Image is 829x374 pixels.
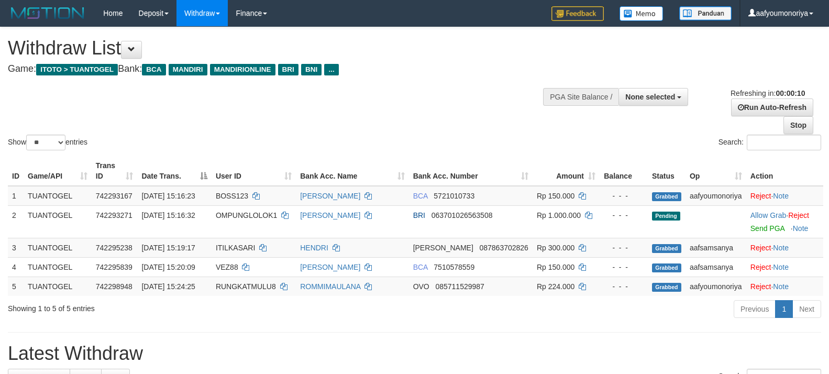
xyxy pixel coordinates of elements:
[413,263,428,271] span: BCA
[746,277,823,296] td: ·
[142,64,165,75] span: BCA
[652,192,681,201] span: Grabbed
[731,98,813,116] a: Run Auto-Refresh
[773,263,789,271] a: Note
[618,88,688,106] button: None selected
[141,192,195,200] span: [DATE] 15:16:23
[216,192,248,200] span: BOSS123
[24,238,92,257] td: TUANTOGEL
[26,135,65,150] select: Showentries
[141,282,195,291] span: [DATE] 15:24:25
[8,64,542,74] h4: Game: Bank:
[773,192,789,200] a: Note
[409,156,533,186] th: Bank Acc. Number: activate to sort column ascending
[750,244,771,252] a: Reject
[686,257,746,277] td: aafsamsanya
[604,262,644,272] div: - - -
[8,257,24,277] td: 4
[141,211,195,219] span: [DATE] 15:16:32
[141,244,195,252] span: [DATE] 15:19:17
[620,6,664,21] img: Button%20Memo.svg
[648,156,686,186] th: Status
[750,211,786,219] a: Allow Grab
[24,257,92,277] td: TUANTOGEL
[300,211,360,219] a: [PERSON_NAME]
[537,244,574,252] span: Rp 300.000
[324,64,338,75] span: ...
[792,300,821,318] a: Next
[750,263,771,271] a: Reject
[604,191,644,201] div: - - -
[434,192,474,200] span: Copy 5721010733 to clipboard
[679,6,732,20] img: panduan.png
[686,277,746,296] td: aafyoumonoriya
[432,211,493,219] span: Copy 063701026563508 to clipboard
[141,263,195,271] span: [DATE] 15:20:09
[300,244,328,252] a: HENDRI
[750,192,771,200] a: Reject
[296,156,408,186] th: Bank Acc. Name: activate to sort column ascending
[793,224,809,233] a: Note
[750,211,788,219] span: ·
[652,263,681,272] span: Grabbed
[96,263,132,271] span: 742295839
[731,89,805,97] span: Refreshing in:
[533,156,600,186] th: Amount: activate to sort column ascending
[604,243,644,253] div: - - -
[278,64,299,75] span: BRI
[8,277,24,296] td: 5
[775,300,793,318] a: 1
[719,135,821,150] label: Search:
[746,186,823,206] td: ·
[301,64,322,75] span: BNI
[537,211,581,219] span: Rp 1.000.000
[8,135,87,150] label: Show entries
[434,263,474,271] span: Copy 7510578559 to clipboard
[96,192,132,200] span: 742293167
[746,238,823,257] td: ·
[413,192,428,200] span: BCA
[300,192,360,200] a: [PERSON_NAME]
[212,156,296,186] th: User ID: activate to sort column ascending
[537,282,574,291] span: Rp 224.000
[746,257,823,277] td: ·
[750,224,784,233] a: Send PGA
[216,244,255,252] span: ITILKASARI
[8,299,338,314] div: Showing 1 to 5 of 5 entries
[8,156,24,186] th: ID
[8,5,87,21] img: MOTION_logo.png
[92,156,138,186] th: Trans ID: activate to sort column ascending
[96,211,132,219] span: 742293271
[96,282,132,291] span: 742298948
[413,211,425,219] span: BRI
[686,238,746,257] td: aafsamsanya
[216,211,277,219] span: OMPUNGLOLOK1
[8,343,821,364] h1: Latest Withdraw
[625,93,675,101] span: None selected
[788,211,809,219] a: Reject
[604,210,644,221] div: - - -
[216,282,276,291] span: RUNGKATMULU8
[543,88,618,106] div: PGA Site Balance /
[8,186,24,206] td: 1
[24,205,92,238] td: TUANTOGEL
[600,156,648,186] th: Balance
[24,156,92,186] th: Game/API: activate to sort column ascending
[479,244,528,252] span: Copy 087863702826 to clipboard
[750,282,771,291] a: Reject
[746,156,823,186] th: Action
[773,282,789,291] a: Note
[747,135,821,150] input: Search:
[686,156,746,186] th: Op: activate to sort column ascending
[96,244,132,252] span: 742295238
[36,64,118,75] span: ITOTO > TUANTOGEL
[24,277,92,296] td: TUANTOGEL
[746,205,823,238] td: ·
[783,116,813,134] a: Stop
[216,263,238,271] span: VEZ88
[300,263,360,271] a: [PERSON_NAME]
[413,282,429,291] span: OVO
[734,300,776,318] a: Previous
[652,212,680,221] span: Pending
[652,244,681,253] span: Grabbed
